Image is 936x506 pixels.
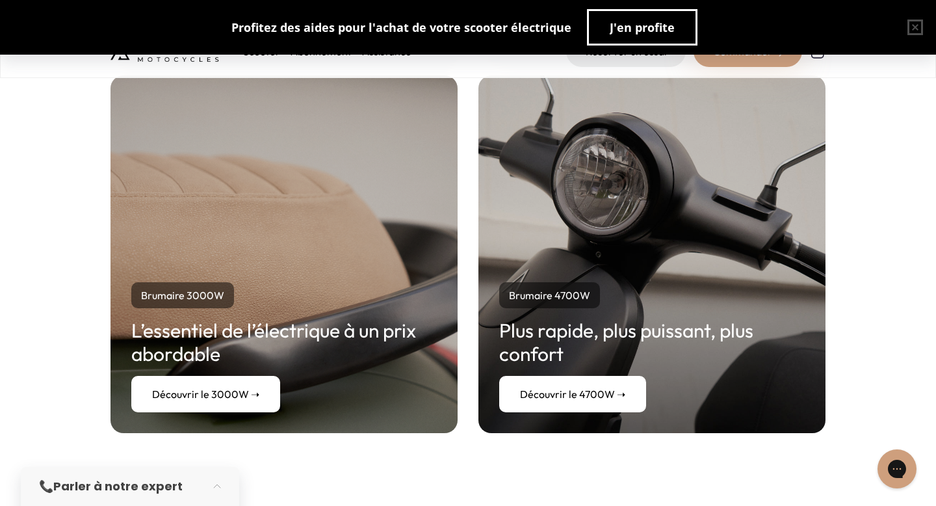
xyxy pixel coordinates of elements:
[131,282,234,308] p: Brumaire 3000W
[499,319,805,366] h2: Plus rapide, plus puissant, plus confort
[499,376,646,412] a: Découvrir le 4700W ➝
[131,319,437,366] h2: L’essentiel de l’électrique à un prix abordable
[871,445,923,493] iframe: Gorgias live chat messenger
[499,282,600,308] p: Brumaire 4700W
[131,376,280,412] a: Découvrir le 3000W ➝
